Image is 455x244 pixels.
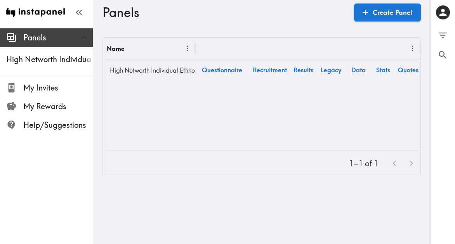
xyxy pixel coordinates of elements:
a: Results [291,60,316,80]
a: Recruitment [249,60,291,80]
a: Legacy [316,60,346,80]
a: Create Panel [354,3,421,21]
button: Search [431,45,455,65]
button: Menu [181,42,193,54]
a: Stats [371,60,396,80]
div: Name [107,45,124,52]
span: My Invites [23,82,93,93]
span: High Networth Individual Ethnography [6,54,93,65]
span: Help/Suggestions [23,120,93,131]
span: My Rewards [23,101,93,112]
button: Sort [125,42,137,54]
p: 1–1 of 1 [349,158,378,169]
span: Panels [23,32,93,43]
button: Menu [406,42,419,54]
button: Sort [200,42,212,54]
button: Filter Responses [431,25,455,45]
span: Filter Responses [438,30,448,40]
a: Quotes [396,60,420,80]
a: Data [346,60,371,80]
a: High Networth Individual Ethnography [107,63,191,78]
h3: Panels [102,5,348,20]
span: Search [438,50,448,60]
a: Questionnaire [195,60,249,80]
